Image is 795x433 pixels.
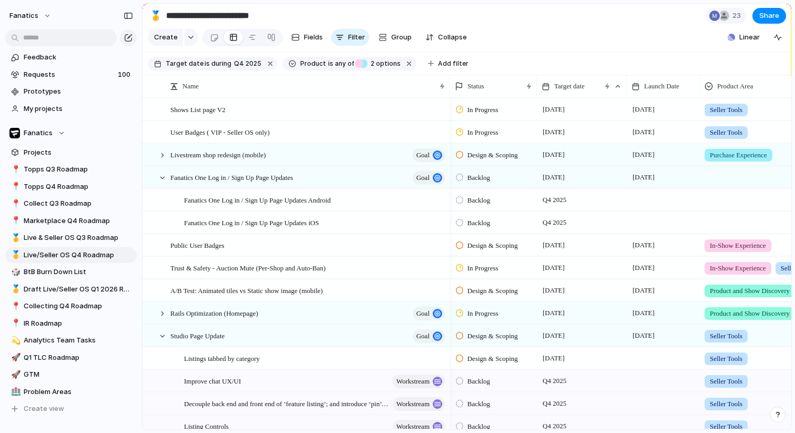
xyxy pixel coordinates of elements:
span: Collapse [438,32,467,43]
button: 🥇 [147,7,164,24]
div: 📍Topps Q3 Roadmap [5,162,137,177]
span: Problem Areas [24,387,133,397]
button: isduring [203,58,233,69]
span: Design & Scoping [467,240,518,251]
span: [DATE] [540,126,567,138]
span: goal [416,170,430,185]
span: In Progress [467,263,498,274]
a: 📍Topps Q4 Roadmap [5,179,137,195]
span: Seller Tools [710,376,742,387]
div: 📍 [11,300,18,313]
span: [DATE] [630,329,657,342]
span: [DATE] [630,307,657,319]
span: Fanatics [24,128,53,138]
div: 🥇 [11,249,18,261]
button: Create [148,29,183,46]
span: any of [333,59,354,68]
button: goal [413,148,445,162]
span: 2 [368,59,376,67]
span: Fanatics One Log in / Sign Up Page Updates iOS [184,216,319,228]
span: Feedback [24,52,133,63]
div: 📍 [11,317,18,329]
button: 💫 [9,335,20,346]
div: 💫 [11,335,18,347]
button: 🎲 [9,267,20,277]
span: options [368,59,401,68]
span: Design & Scoping [467,286,518,296]
span: Seller Tools [710,331,742,341]
a: 📍IR Roadmap [5,316,137,331]
button: 📍 [9,301,20,311]
button: Share [752,8,786,24]
span: Q4 2025 [234,59,261,68]
span: Prototypes [24,86,133,97]
span: [DATE] [630,103,657,116]
div: 🚀GTM [5,367,137,382]
a: 📍Collect Q3 Roadmap [5,196,137,212]
div: 🚀Q1 TLC Roadmap [5,350,137,366]
span: Improve chat UX/UI [184,375,241,387]
span: Collect Q3 Roadmap [24,198,133,209]
span: Fanatics One Log in / Sign Up Page Updates [170,171,293,183]
div: 🥇 [11,283,18,295]
a: 🥇Draft Live/Seller OS Q1 2026 Roadmap [5,281,137,297]
span: In-Show Experience [710,240,766,251]
span: Target date [554,81,585,92]
span: Target date [166,59,203,68]
button: Fanatics [5,125,137,141]
span: Name [182,81,199,92]
button: workstream [393,375,445,388]
span: Trust & Safety - Auction Mute (Per-Shop and Auto-Ban) [170,261,325,274]
a: 🥇Live & Seller OS Q3 Roadmap [5,230,137,246]
span: Group [391,32,412,43]
span: workstream [396,397,430,411]
div: 🥇 [150,8,161,23]
button: Filter [331,29,369,46]
span: [DATE] [540,239,567,251]
a: Requests100 [5,67,137,83]
a: 🥇Live/Seller OS Q4 Roadmap [5,247,137,263]
button: fanatics [5,7,57,24]
button: Linear [723,29,764,45]
span: [DATE] [540,352,567,365]
div: 💫Analytics Team Tasks [5,333,137,348]
span: GTM [24,369,133,380]
div: 🏥 [11,386,18,398]
button: 🚀 [9,353,20,363]
span: Q4 2025 [540,216,569,229]
span: is [328,59,333,68]
span: Topps Q4 Roadmap [24,182,133,192]
span: Seller Tools [710,354,742,364]
button: 📍 [9,216,20,226]
span: Backlog [467,173,490,183]
span: Purchase Experience [710,150,767,160]
span: [DATE] [630,171,657,184]
span: Q4 2025 [540,194,569,206]
div: 🚀 [11,351,18,364]
span: Draft Live/Seller OS Q1 2026 Roadmap [24,284,133,295]
span: [DATE] [630,148,657,161]
span: Seller Tools [710,421,742,432]
span: Seller Tools [710,105,742,115]
button: goal [413,307,445,320]
span: Create [154,32,178,43]
span: 100 [118,69,132,80]
a: Projects [5,145,137,160]
div: 📍Collecting Q4 Roadmap [5,298,137,314]
button: 📍 [9,318,20,329]
span: Design & Scoping [467,354,518,364]
span: Fanatics One Log in / Sign Up Page Updates Android [184,194,331,206]
button: Collapse [421,29,471,46]
span: [DATE] [540,284,567,297]
span: Add filter [438,59,468,68]
span: [DATE] [540,171,567,184]
div: 🚀 [11,369,18,381]
span: Analytics Team Tasks [24,335,133,346]
div: 📍 [11,215,18,227]
span: fanatics [9,11,38,21]
span: goal [416,306,430,321]
span: Backlog [467,399,490,409]
span: [DATE] [540,329,567,342]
